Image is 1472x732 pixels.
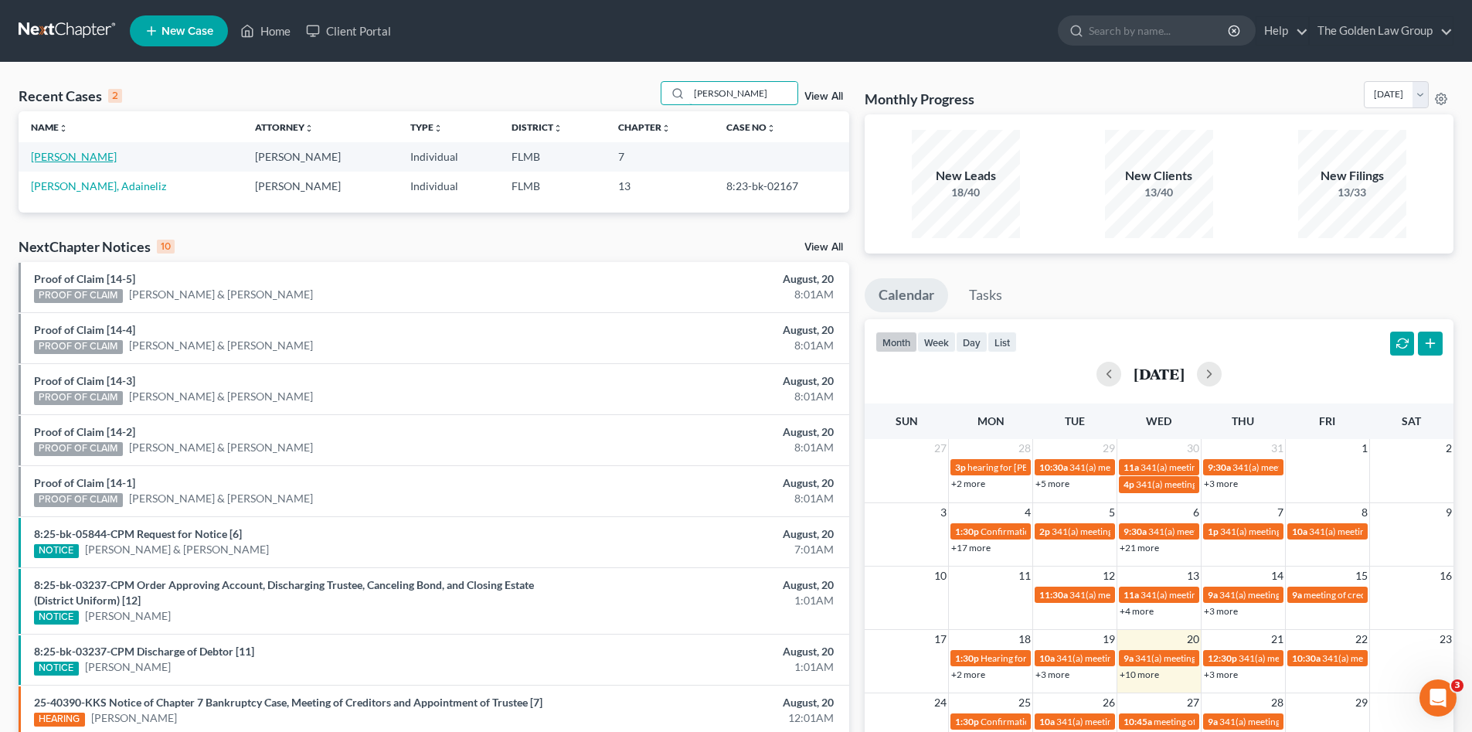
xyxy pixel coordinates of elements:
div: August, 20 [577,373,834,389]
span: 21 [1270,630,1285,649]
div: NextChapter Notices [19,237,175,256]
i: unfold_more [433,124,443,133]
div: New Filings [1298,167,1406,185]
span: Hearing for [PERSON_NAME] [981,652,1101,664]
span: 16 [1438,567,1453,585]
span: 1:30p [955,526,979,537]
span: 23 [1438,630,1453,649]
span: 12:30p [1208,652,1237,664]
span: Sat [1402,414,1421,427]
div: 7:01AM [577,542,834,557]
a: Calendar [865,278,948,312]
button: list [988,332,1017,352]
span: 30 [1185,439,1201,458]
a: 25-40390-KKS Notice of Chapter 7 Bankruptcy Case, Meeting of Creditors and Appointment of Trustee... [34,696,542,709]
button: month [875,332,917,352]
span: 10:45a [1124,716,1152,727]
span: 19 [1101,630,1117,649]
a: [PERSON_NAME] & [PERSON_NAME] [85,542,269,557]
span: 341(a) meeting for [PERSON_NAME] [PERSON_NAME] [1135,652,1358,664]
span: 10a [1039,716,1055,727]
a: [PERSON_NAME] & [PERSON_NAME] [129,491,313,506]
a: [PERSON_NAME] & [PERSON_NAME] [129,338,313,353]
span: 11 [1017,567,1032,585]
span: 4 [1023,503,1032,522]
span: Thu [1232,414,1254,427]
a: +21 more [1120,542,1159,553]
span: Wed [1146,414,1171,427]
div: PROOF OF CLAIM [34,442,123,456]
span: 15 [1354,567,1369,585]
span: 25 [1017,693,1032,712]
button: day [956,332,988,352]
span: 28 [1270,693,1285,712]
span: 341(a) meeting for [PERSON_NAME] [1141,589,1290,601]
div: 12:01AM [577,710,834,726]
span: 341(a) meeting for [PERSON_NAME] [1069,461,1219,473]
a: Help [1256,17,1308,45]
span: 24 [933,693,948,712]
span: Sun [896,414,918,427]
div: New Leads [912,167,1020,185]
span: 11a [1124,589,1139,601]
a: Tasks [955,278,1016,312]
span: 1 [1360,439,1369,458]
div: 1:01AM [577,659,834,675]
a: [PERSON_NAME] [31,150,117,163]
span: 18 [1017,630,1032,649]
span: Confirmation hearing for [PERSON_NAME] & [PERSON_NAME] [981,526,1238,537]
span: 341(a) meeting for [PERSON_NAME] & [PERSON_NAME] [1069,589,1300,601]
a: [PERSON_NAME] & [PERSON_NAME] [129,389,313,404]
a: +10 more [1120,669,1159,680]
div: 1:01AM [577,593,834,608]
input: Search by name... [1089,16,1230,45]
a: Nameunfold_more [31,121,68,133]
span: 2 [1444,439,1453,458]
a: +17 more [951,542,991,553]
a: Proof of Claim [14-2] [34,425,135,438]
td: 13 [606,172,714,200]
span: 4p [1124,478,1134,490]
a: Proof of Claim [14-1] [34,476,135,489]
span: Fri [1319,414,1335,427]
span: 1:30p [955,652,979,664]
div: 8:01AM [577,491,834,506]
td: [PERSON_NAME] [243,142,397,171]
a: 8:25-bk-03237-CPM Order Approving Account, Discharging Trustee, Canceling Bond, and Closing Estat... [34,578,534,607]
i: unfold_more [767,124,776,133]
span: 7 [1276,503,1285,522]
div: New Clients [1105,167,1213,185]
div: PROOF OF CLAIM [34,391,123,405]
div: 2 [108,89,122,103]
a: Chapterunfold_more [618,121,671,133]
a: [PERSON_NAME] & [PERSON_NAME] [129,440,313,455]
span: 1p [1208,526,1219,537]
span: 11:30a [1039,589,1068,601]
div: August, 20 [577,695,834,710]
div: August, 20 [577,271,834,287]
span: 5 [1107,503,1117,522]
span: 13 [1185,567,1201,585]
a: The Golden Law Group [1310,17,1453,45]
div: Recent Cases [19,87,122,105]
span: 9a [1208,716,1218,727]
div: 10 [157,240,175,254]
span: 31 [1270,439,1285,458]
i: unfold_more [661,124,671,133]
div: August, 20 [577,526,834,542]
span: 27 [1185,693,1201,712]
span: 3 [1451,679,1464,692]
div: August, 20 [577,577,834,593]
a: +2 more [951,669,985,680]
a: [PERSON_NAME] [91,710,177,726]
span: 20 [1185,630,1201,649]
a: Proof of Claim [14-5] [34,272,135,285]
div: August, 20 [577,644,834,659]
a: Districtunfold_more [512,121,563,133]
span: 10a [1292,526,1307,537]
div: 13/33 [1298,185,1406,200]
span: 341(a) meeting for [PERSON_NAME] & [PERSON_NAME] [1220,526,1451,537]
span: 341(a) meeting for [PERSON_NAME] [1052,526,1201,537]
a: Attorneyunfold_more [255,121,314,133]
span: Tue [1065,414,1085,427]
